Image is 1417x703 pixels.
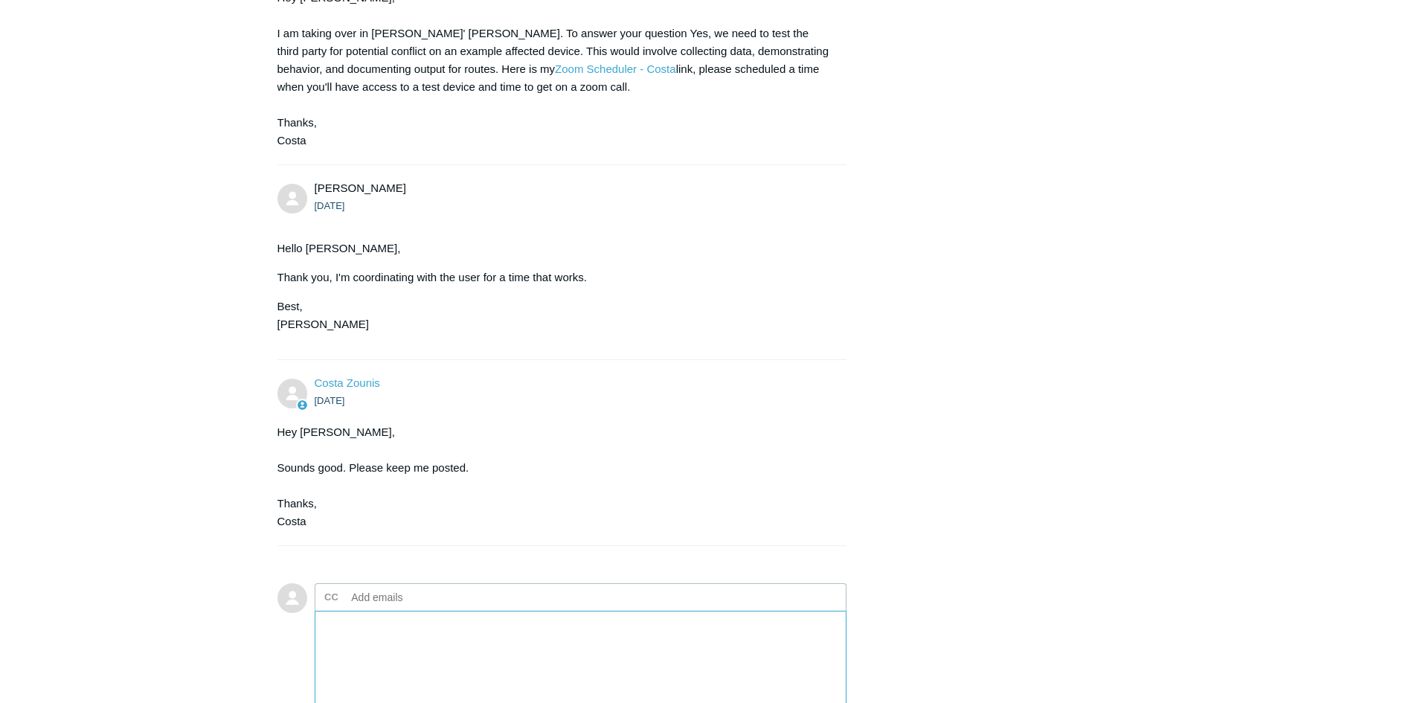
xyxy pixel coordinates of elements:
[324,586,338,609] label: CC
[277,423,832,530] div: Hey [PERSON_NAME], Sounds good. Please keep me posted. Thanks, Costa
[346,586,506,609] input: Add emails
[277,298,832,333] p: Best, [PERSON_NAME]
[315,395,345,406] time: 09/17/2025, 10:32
[315,182,406,194] span: Daniel Aleman
[277,269,832,286] p: Thank you, I'm coordinating with the user for a time that works.
[277,240,832,257] p: Hello [PERSON_NAME],
[315,200,345,211] time: 09/17/2025, 00:12
[555,62,676,75] a: Zoom Scheduler - Costa
[315,376,380,389] a: Costa Zounis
